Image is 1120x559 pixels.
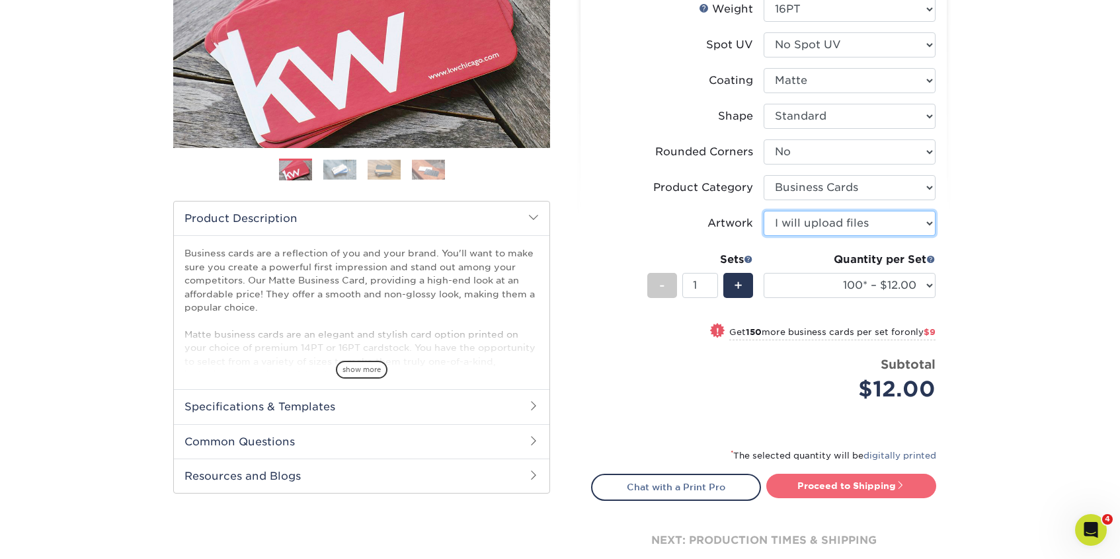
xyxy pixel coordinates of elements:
span: only [904,327,936,337]
iframe: Intercom live chat [1075,514,1107,546]
div: Weight [699,1,753,17]
span: ! [716,324,719,338]
h2: Common Questions [174,424,549,459]
a: Chat with a Print Pro [591,474,761,500]
div: Product Category [653,180,753,196]
span: $9 [924,327,936,337]
span: show more [336,361,387,379]
div: Quantity per Set [764,252,936,268]
span: - [659,276,665,295]
strong: Subtotal [881,357,936,371]
div: Shape [718,108,753,124]
img: Business Cards 04 [412,159,445,180]
div: Coating [709,73,753,89]
a: Proceed to Shipping [766,474,936,498]
h2: Resources and Blogs [174,459,549,493]
small: Get more business cards per set for [729,327,936,340]
div: Rounded Corners [655,144,753,160]
strong: 150 [746,327,762,337]
div: Sets [647,252,753,268]
img: Business Cards 03 [368,159,401,180]
p: Business cards are a reflection of you and your brand. You'll want to make sure you create a powe... [184,246,539,435]
span: + [734,276,742,295]
img: Business Cards 01 [279,154,312,187]
small: The selected quantity will be [731,451,936,461]
h2: Specifications & Templates [174,389,549,424]
a: digitally printed [863,451,936,461]
h2: Product Description [174,202,549,235]
span: 4 [1102,514,1113,525]
div: $12.00 [774,373,936,405]
img: Business Cards 02 [323,159,356,180]
div: Spot UV [706,37,753,53]
div: Artwork [707,215,753,231]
